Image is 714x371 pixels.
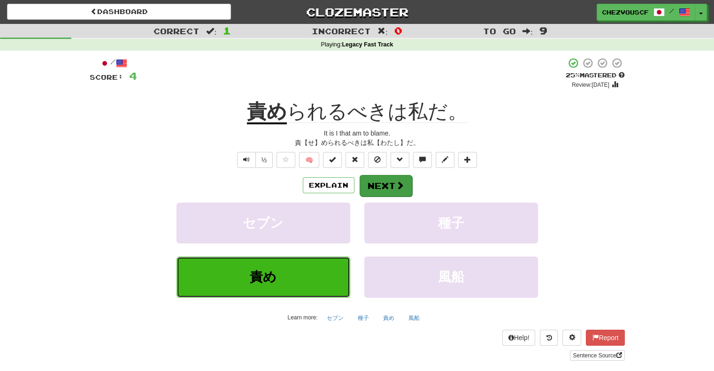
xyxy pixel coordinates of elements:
[597,4,695,21] a: chezvouscf /
[90,73,123,81] span: Score:
[303,177,354,193] button: Explain
[669,8,674,14] span: /
[438,216,464,230] span: 種子
[483,26,516,36] span: To go
[342,41,393,48] strong: Legacy Fast Track
[237,152,256,168] button: Play sentence audio (ctl+space)
[7,4,231,20] a: Dashboard
[377,27,388,35] span: :
[403,311,425,325] button: 風船
[323,152,342,168] button: Set this sentence to 100% Mastered (alt+m)
[360,175,412,197] button: Next
[223,25,231,36] span: 1
[378,311,399,325] button: 責め
[436,152,454,168] button: Edit sentence (alt+d)
[566,71,625,80] div: Mastered
[572,82,609,88] small: Review: [DATE]
[287,100,468,123] span: られるべきは私だ。
[394,25,402,36] span: 0
[90,138,625,147] div: 責【せ】められるべきは私【わたし】だ。
[364,257,538,297] button: 風船
[287,314,317,321] small: Learn more:
[345,152,364,168] button: Reset to 0% Mastered (alt+r)
[299,152,319,168] button: 🧠
[255,152,273,168] button: ½
[235,152,273,168] div: Text-to-speech controls
[206,27,216,35] span: :
[154,26,200,36] span: Correct
[539,25,547,36] span: 9
[322,311,349,325] button: セブン
[90,57,137,69] div: /
[391,152,409,168] button: Grammar (alt+g)
[276,152,295,168] button: Favorite sentence (alt+f)
[602,8,649,16] span: chezvouscf
[247,100,287,124] u: 責め
[312,26,371,36] span: Incorrect
[250,270,276,284] span: 責め
[586,330,624,346] button: Report
[458,152,477,168] button: Add to collection (alt+a)
[177,257,350,297] button: 責め
[177,203,350,243] button: セブン
[245,4,469,20] a: Clozemaster
[353,311,374,325] button: 種子
[540,330,558,346] button: Round history (alt+y)
[438,270,464,284] span: 風船
[570,350,624,361] a: Sentence Source
[522,27,533,35] span: :
[502,330,536,346] button: Help!
[90,129,625,138] div: It is I that am to blame.
[129,70,137,82] span: 4
[413,152,432,168] button: Discuss sentence (alt+u)
[243,216,284,230] span: セブン
[368,152,387,168] button: Ignore sentence (alt+i)
[364,203,538,243] button: 種子
[566,71,580,79] span: 25 %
